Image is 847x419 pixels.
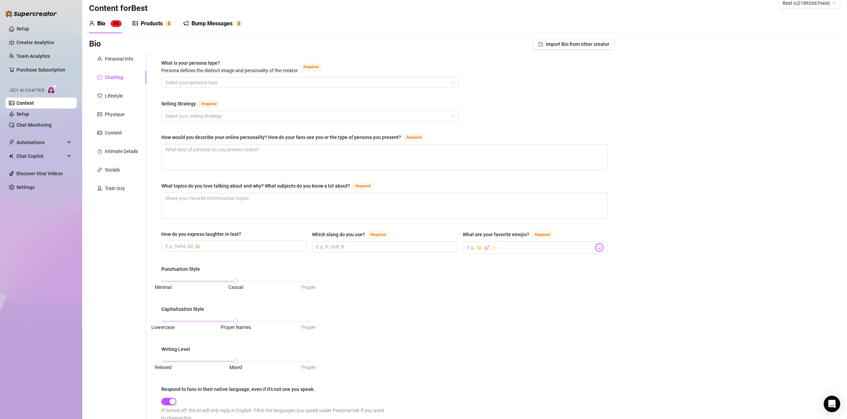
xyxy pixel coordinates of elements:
[595,243,604,252] img: svg%3e
[533,39,615,50] button: Import Bio from other creator
[404,134,424,141] span: Required
[161,182,381,190] label: What topics do you love talking about and why? What subjects do you know a lot about?
[105,111,124,118] div: Physique
[97,112,102,117] span: idcard
[97,186,102,191] span: experiment
[9,154,13,158] img: Chat Copilot
[89,21,95,26] span: user
[105,92,123,100] div: Lifestyle
[301,365,316,370] span: Proper
[161,134,401,141] div: How would you describe your online personality? How do your fans see you or the type of persona y...
[463,230,560,239] label: What are your favorite emojis?
[151,325,175,330] span: Lowercase
[368,231,388,239] span: Required
[161,100,227,108] label: Selling Strategy
[312,230,396,239] label: Which slang do you use?
[832,1,836,5] span: team
[161,385,315,393] div: Respond to fans in their native language, even if it’s not one you speak.
[161,305,204,313] div: Capitalization Style
[235,20,242,27] sup: 0
[316,243,452,251] input: Which slang do you use?
[165,20,172,27] sup: 0
[105,166,120,174] div: Socials
[161,68,298,73] span: Persona defines the distinct image and personality of the creator
[161,385,320,393] label: Respond to fans in their native language, even if it’s not one you speak.
[5,10,57,17] img: logo-BBDzfeDw.svg
[105,129,122,137] div: Content
[133,21,138,26] span: picture
[155,284,172,290] span: Minimal
[161,398,176,405] button: Respond to fans in their native language, even if it’s not one you speak.
[9,140,14,145] span: thunderbolt
[161,265,200,273] div: Punctuation Style
[16,151,65,162] span: Chat Copilot
[105,74,123,81] div: Chatting
[16,53,50,59] a: Team Analytics
[463,231,529,238] div: What are your favorite emojis?
[161,100,196,107] div: Selling Strategy
[10,87,44,94] span: Izzy AI Chatter
[89,39,101,50] h3: Bio
[199,100,219,108] span: Required
[105,148,138,155] div: Intimate Details
[161,60,298,73] span: What is your persona type?
[16,111,29,117] a: Setup
[141,20,163,28] div: Products
[16,37,71,48] a: Creator Analytics
[161,345,195,353] label: Writing Level
[301,325,316,330] span: Proper
[191,20,233,28] div: Bump Messages
[97,75,102,80] span: message
[161,265,205,273] label: Punctuation Style
[228,284,243,290] span: Casual
[467,243,594,252] input: What are your favorite emojis?
[16,122,52,128] a: Chat Monitoring
[161,345,190,353] div: Writing Level
[546,41,609,47] span: Import Bio from other creator
[105,185,125,192] div: Train Izzy
[97,149,102,154] span: fire
[161,230,241,238] div: How do you express laughter in text?
[532,231,552,239] span: Required
[161,182,350,190] div: What topics do you love talking about and why? What subjects do you know a lot about?
[97,130,102,135] span: picture
[97,20,105,28] div: Bio
[162,193,608,218] textarea: What topics do you love talking about and why? What subjects do you know a lot about?
[97,167,102,172] span: link
[162,144,608,170] textarea: How would you describe your online personality? How do your fans see you or the type of persona y...
[301,284,316,290] span: Proper
[16,185,35,190] a: Settings
[161,230,246,238] label: How do you express laughter in text?
[16,171,63,176] a: Discover Viral Videos
[155,365,172,370] span: Relaxed
[89,3,148,14] h3: Content for Best
[165,242,301,250] input: How do you express laughter in text?
[161,305,209,313] label: Capitalization Style
[16,26,29,31] a: Setup
[353,182,373,190] span: Required
[221,325,251,330] span: Proper Names
[161,133,432,141] label: How would you describe your online personality? How do your fans see you or the type of persona y...
[183,21,189,26] span: notification
[16,67,65,73] a: Purchase Subscription
[47,85,58,94] img: AI Chatter
[16,137,65,148] span: Automations
[538,42,543,47] span: import
[229,365,242,370] span: Mixed
[824,396,840,412] div: Open Intercom Messenger
[301,63,321,71] span: Required
[312,231,365,238] div: Which slang do you use?
[16,100,34,106] a: Content
[97,56,102,61] span: user
[111,20,122,27] sup: 0%
[105,55,133,63] div: Personal Info
[97,93,102,98] span: heart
